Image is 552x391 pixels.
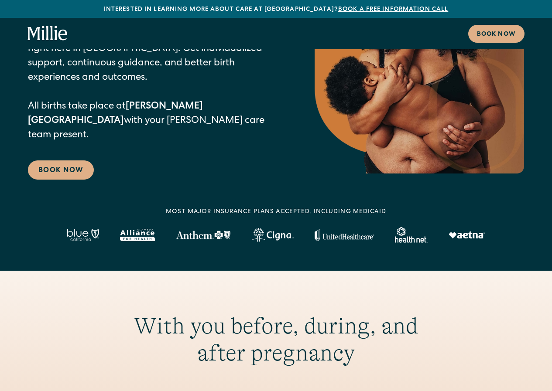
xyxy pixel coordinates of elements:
[27,26,68,41] a: home
[315,229,374,241] img: United Healthcare logo
[67,229,99,241] img: Blue California logo
[120,229,154,241] img: Alameda Alliance logo
[28,160,94,180] a: Book Now
[449,231,485,238] img: Aetna logo
[109,313,444,367] h2: With you before, during, and after pregnancy
[176,231,230,239] img: Anthem Logo
[468,25,525,43] a: Book now
[166,207,386,217] div: MOST MAJOR INSURANCE PLANS ACCEPTED, INCLUDING MEDICAID
[28,102,203,126] strong: [PERSON_NAME][GEOGRAPHIC_DATA]
[395,227,428,243] img: Healthnet logo
[28,28,280,143] p: [PERSON_NAME] is a new kind of maternity clinic located right here in [GEOGRAPHIC_DATA]. Get indi...
[477,30,516,39] div: Book now
[251,228,294,242] img: Cigna logo
[338,7,448,13] a: Book a free information call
